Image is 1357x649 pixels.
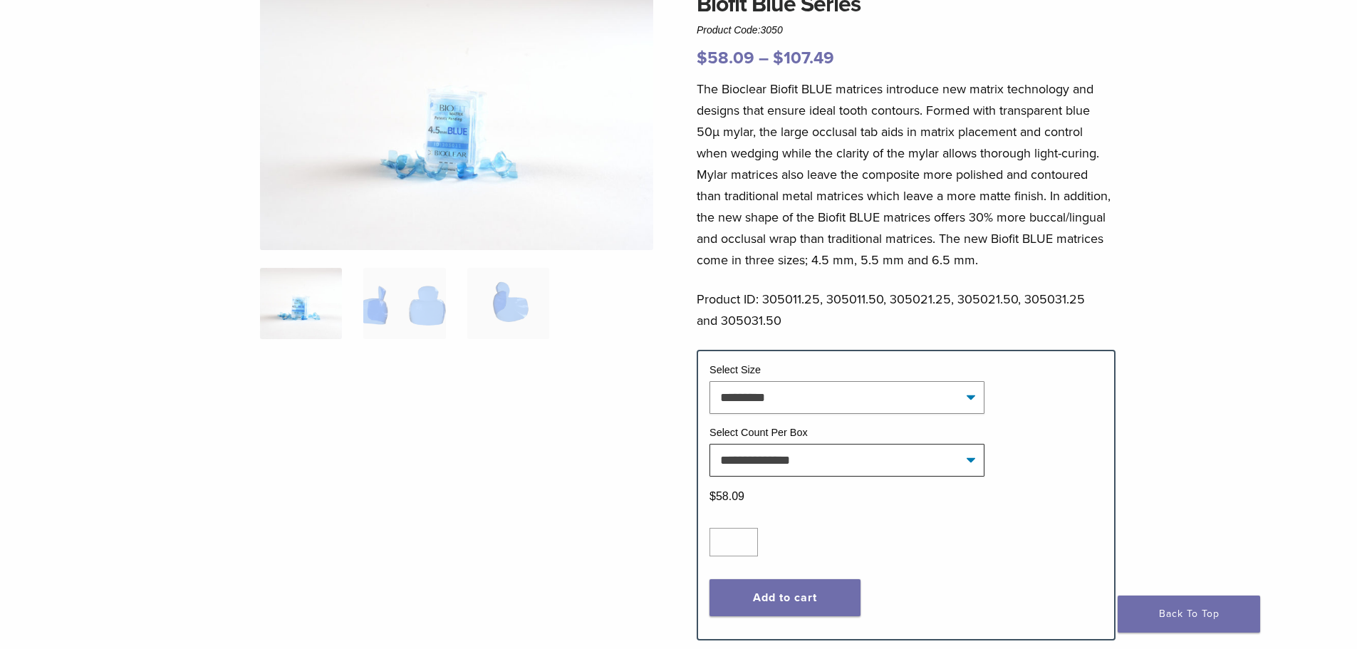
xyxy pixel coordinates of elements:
img: Posterior-Biofit-BLUE-Series-Matrices-2-324x324.jpg [260,268,342,339]
p: The Bioclear Biofit BLUE matrices introduce new matrix technology and designs that ensure ideal t... [697,78,1116,271]
span: – [759,48,769,68]
span: Product Code: [697,24,783,36]
button: Add to cart [709,579,861,616]
span: $ [773,48,784,68]
label: Select Size [709,364,761,375]
bdi: 58.09 [709,490,744,502]
bdi: 58.09 [697,48,754,68]
bdi: 107.49 [773,48,834,68]
span: $ [697,48,707,68]
span: $ [709,490,716,502]
a: Back To Top [1118,596,1260,633]
img: Biofit Blue Series - Image 2 [363,268,445,339]
p: Product ID: 305011.25, 305011.50, 305021.25, 305021.50, 305031.25 and 305031.50 [697,289,1116,331]
span: 3050 [761,24,783,36]
label: Select Count Per Box [709,427,808,438]
img: Biofit Blue Series - Image 3 [467,268,549,339]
